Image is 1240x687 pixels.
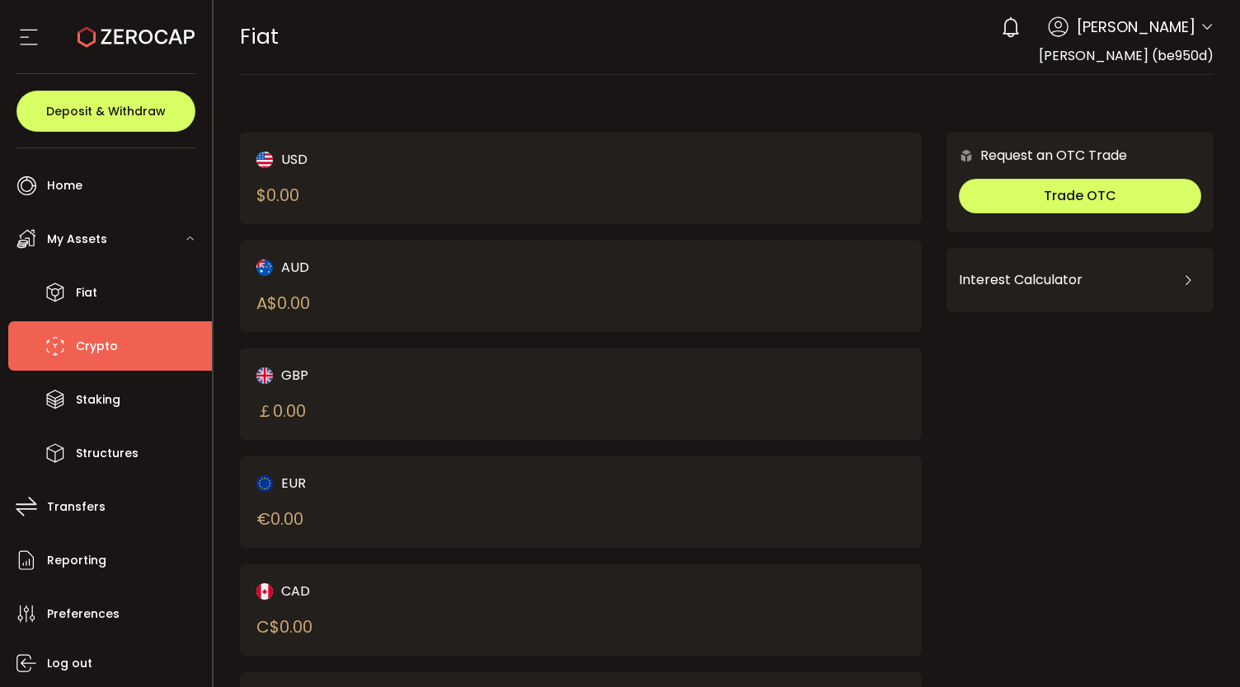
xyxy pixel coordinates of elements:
[256,367,273,384] img: gbp_portfolio.svg
[240,22,279,51] span: Fiat
[256,507,303,531] div: € 0.00
[959,260,1201,300] div: Interest Calculator
[76,334,118,358] span: Crypto
[1039,46,1214,65] span: [PERSON_NAME] (be950d)
[256,291,310,315] div: A$ 0.00
[47,652,92,675] span: Log out
[959,179,1201,213] button: Trade OTC
[256,473,548,493] div: EUR
[256,152,273,168] img: usd_portfolio.svg
[1077,16,1195,38] span: [PERSON_NAME]
[47,495,106,519] span: Transfers
[256,259,273,276] img: aud_portfolio.svg
[256,581,548,601] div: CAD
[76,442,139,465] span: Structures
[47,549,106,572] span: Reporting
[256,475,273,492] img: eur_portfolio.svg
[256,583,273,600] img: cad_portfolio.svg
[76,281,97,305] span: Fiat
[47,602,120,626] span: Preferences
[959,148,974,163] img: 6nGpN7MZ9FLuBP83NiajKbTRY4UzlzQtBKtCrLLspmCkSvCZHBKvY3NxgQaT5JnOQREvtQ257bXeeSTueZfAPizblJ+Fe8JwA...
[47,227,107,251] span: My Assets
[1158,608,1240,687] iframe: Chat Widget
[256,399,306,423] div: ￡ 0.00
[946,145,1127,166] div: Request an OTC Trade
[256,365,548,386] div: GBP
[76,388,120,412] span: Staking
[256,183,299,208] div: $ 0.00
[256,257,548,278] div: AUD
[1044,186,1116,205] span: Trade OTC
[256,615,312,639] div: C$ 0.00
[46,105,166,117] span: Deposit & Withdraw
[16,91,195,132] button: Deposit & Withdraw
[256,149,548,170] div: USD
[47,174,82,198] span: Home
